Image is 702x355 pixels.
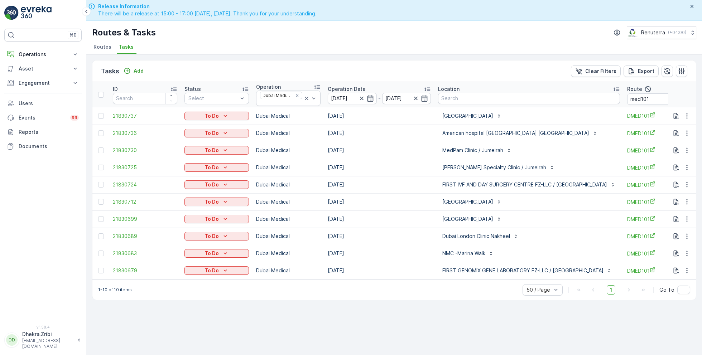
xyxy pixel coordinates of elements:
div: Toggle Row Selected [98,130,104,136]
a: 21830736 [113,130,177,137]
button: To Do [184,249,249,258]
button: To Do [184,266,249,275]
button: Engagement [4,76,82,90]
div: Remove Dubai Medical [293,93,301,98]
p: To Do [205,147,219,154]
p: Add [134,67,144,74]
div: Toggle Row Selected [98,165,104,170]
div: DD [6,334,18,346]
p: Engagement [19,79,67,87]
input: dd/mm/yyyy [328,93,377,104]
button: Operations [4,47,82,62]
p: Dubai Medical [256,267,321,274]
button: To Do [184,198,249,206]
span: DMED101 [627,233,692,240]
p: [GEOGRAPHIC_DATA] [442,112,493,120]
a: 21830737 [113,112,177,120]
p: NMC -Marina Walk [442,250,485,257]
div: Toggle Row Selected [98,268,104,273]
button: FIRST IVF AND DAY SURGERY CENTRE FZ-LLC / [GEOGRAPHIC_DATA] [438,179,620,190]
span: DMED101 [627,130,692,137]
p: Route [627,86,642,93]
td: [DATE] [324,142,434,159]
input: Search [627,93,692,105]
p: Renuterra [641,29,665,36]
p: Dubai London Clinic Nakheel [442,233,510,240]
span: Routes [93,43,111,50]
p: To Do [205,198,219,205]
input: Search [113,93,177,104]
button: Renuterra(+04:00) [627,26,696,39]
span: 21830730 [113,147,177,154]
td: [DATE] [324,262,434,279]
a: 21830725 [113,164,177,171]
span: 1 [607,285,615,295]
a: 21830683 [113,250,177,257]
a: DMED101 [627,215,692,223]
button: [PERSON_NAME] Specialty Clinic / Jumeirah [438,162,559,173]
p: Routes & Tasks [92,27,156,38]
a: 21830712 [113,198,177,205]
a: DMED101 [627,267,692,274]
p: To Do [205,181,219,188]
button: To Do [184,112,249,120]
span: DMED101 [627,198,692,206]
td: [DATE] [324,159,434,176]
p: To Do [205,250,219,257]
a: DMED101 [627,250,692,257]
input: Search [438,93,620,104]
input: dd/mm/yyyy [382,93,431,104]
p: Users [19,100,79,107]
p: Dubai Medical [256,215,321,223]
p: To Do [205,130,219,137]
p: FIRST GENOMIX GENE LABORATORY FZ-LLC / [GEOGRAPHIC_DATA] [442,267,604,274]
p: To Do [205,112,219,120]
a: Users [4,96,82,111]
img: logo_light-DOdMpM7g.png [21,6,52,20]
p: Asset [19,65,67,72]
a: 21830699 [113,215,177,223]
span: Release Information [98,3,317,10]
div: Dubai Medical [260,92,293,99]
p: FIRST IVF AND DAY SURGERY CENTRE FZ-LLC / [GEOGRAPHIC_DATA] [442,181,607,188]
td: [DATE] [324,176,434,193]
p: Dubai Medical [256,250,321,257]
p: Operations [19,51,67,58]
span: DMED101 [627,181,692,189]
span: Tasks [119,43,134,50]
span: There will be a release at 15:00 - 17:00 [DATE], [DATE]. Thank you for your understanding. [98,10,317,17]
p: ⌘B [69,32,77,38]
p: Events [19,114,66,121]
button: FIRST GENOMIX GENE LABORATORY FZ-LLC / [GEOGRAPHIC_DATA] [438,265,616,276]
button: Asset [4,62,82,76]
td: [DATE] [324,107,434,125]
button: Clear Filters [571,65,621,77]
span: 21830689 [113,233,177,240]
p: To Do [205,215,219,223]
button: To Do [184,146,249,155]
p: Operation [256,83,281,91]
div: Toggle Row Selected [98,251,104,256]
a: 21830724 [113,181,177,188]
p: [GEOGRAPHIC_DATA] [442,215,493,223]
p: Operation Date [328,86,366,93]
a: DMED101 [627,112,692,120]
p: 1-10 of 10 items [98,287,132,293]
p: Dubai Medical [256,164,321,171]
p: ID [113,86,118,93]
div: Toggle Row Selected [98,147,104,153]
a: 21830679 [113,267,177,274]
p: To Do [205,164,219,171]
p: Status [184,86,201,93]
p: 99 [72,115,77,121]
a: DMED101 [627,164,692,171]
img: Screenshot_2024-07-26_at_13.33.01.png [627,29,638,37]
p: - [378,94,381,103]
